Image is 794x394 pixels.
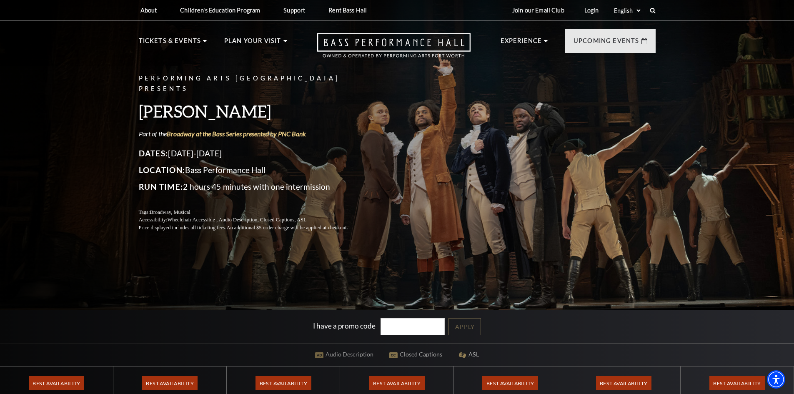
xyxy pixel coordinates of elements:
div: Accessibility Menu [767,370,785,389]
span: Best Availability [29,376,84,390]
span: Location: [139,165,185,175]
p: Accessibility: [139,216,368,224]
select: Select: [612,7,642,15]
span: Run Time: [139,182,183,191]
span: Wheelchair Accessible , Audio Description, Closed Captions, ASL [167,217,306,223]
span: Broadway, Musical [150,209,190,215]
p: Performing Arts [GEOGRAPHIC_DATA] Presents [139,73,368,94]
span: Best Availability [709,376,765,390]
span: Best Availability [255,376,311,390]
span: Best Availability [596,376,651,390]
p: About [140,7,157,14]
p: Tickets & Events [139,36,201,51]
h3: [PERSON_NAME] [139,100,368,122]
p: Part of the [139,129,368,138]
p: 2 hours 45 minutes with one intermission [139,180,368,193]
span: Best Availability [142,376,198,390]
p: Price displayed includes all ticketing fees. [139,224,368,232]
a: Broadway at the Bass Series presented by PNC Bank - open in a new tab [167,130,306,138]
span: An additional $5 order charge will be applied at checkout. [226,225,348,231]
span: Best Availability [482,376,538,390]
p: Upcoming Events [574,36,639,51]
p: Experience [501,36,542,51]
p: Tags: [139,208,368,216]
p: Rent Bass Hall [328,7,367,14]
p: Children's Education Program [180,7,260,14]
span: Best Availability [369,376,424,390]
a: Open this option [287,33,501,66]
p: Bass Performance Hall [139,163,368,177]
label: I have a promo code [313,321,376,330]
p: [DATE]-[DATE] [139,147,368,160]
span: Dates: [139,148,168,158]
p: Support [283,7,305,14]
p: Plan Your Visit [224,36,281,51]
